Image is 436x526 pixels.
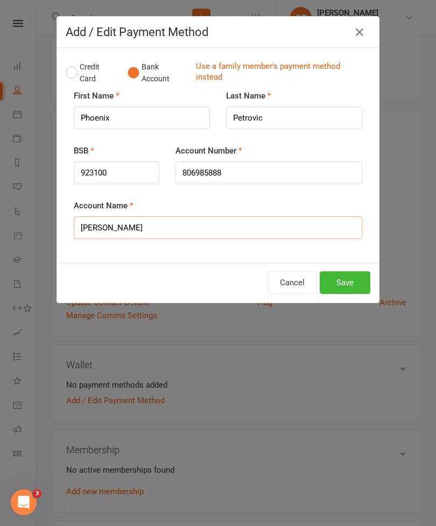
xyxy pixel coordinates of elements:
[74,199,133,212] label: Account Name
[196,61,365,85] a: Use a family member's payment method instead
[175,144,242,157] label: Account Number
[33,489,41,498] span: 3
[66,25,370,39] h4: Add / Edit Payment Method
[66,57,116,89] button: Credit Card
[351,24,368,41] button: Close
[320,271,370,294] button: Save
[11,489,37,515] iframe: Intercom live chat
[226,89,271,102] label: Last Name
[128,57,187,89] button: Bank Account
[74,162,159,184] input: NNNNNN
[74,89,119,102] label: First Name
[74,144,94,157] label: BSB
[268,271,317,294] button: Cancel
